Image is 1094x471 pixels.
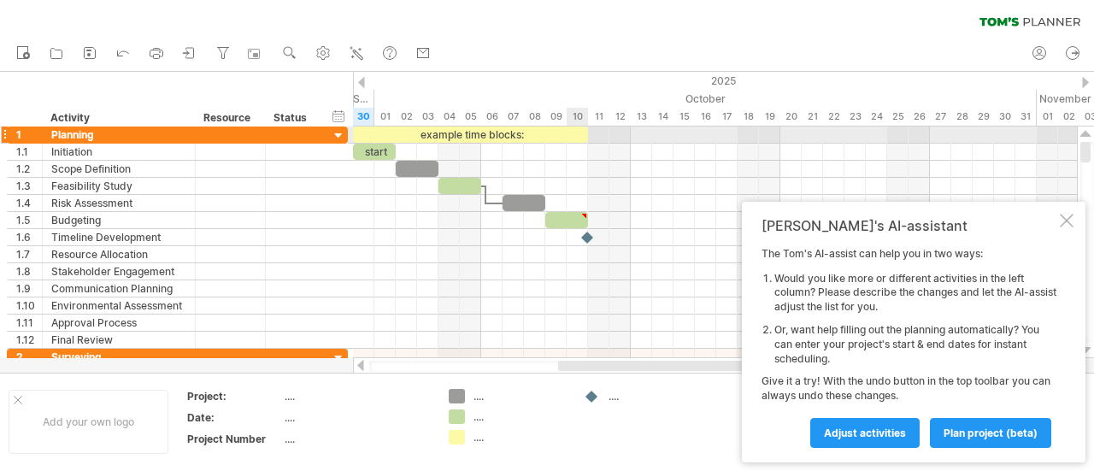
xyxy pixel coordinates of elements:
div: Stakeholder Engagement [51,263,186,280]
div: .... [473,389,567,403]
div: Project: [187,389,281,403]
div: Thursday, 9 October 2025 [545,108,567,126]
div: Surveying [51,349,186,365]
div: 1.8 [16,263,42,280]
div: Project Number [187,432,281,446]
div: Wednesday, 15 October 2025 [673,108,695,126]
div: Monday, 27 October 2025 [930,108,951,126]
div: October 2025 [374,90,1037,108]
a: Adjust activities [810,418,920,448]
div: Tuesday, 21 October 2025 [802,108,823,126]
div: Wednesday, 22 October 2025 [823,108,844,126]
div: .... [285,389,428,403]
div: Saturday, 11 October 2025 [588,108,609,126]
div: 1.6 [16,229,42,245]
div: Date: [187,410,281,425]
div: Sunday, 2 November 2025 [1058,108,1079,126]
div: Add your own logo [9,390,168,454]
div: .... [285,410,428,425]
div: Activity [50,109,185,127]
div: Saturday, 4 October 2025 [438,108,460,126]
div: Wednesday, 1 October 2025 [374,108,396,126]
li: Or, want help filling out the planning automatically? You can enter your project's start & end da... [774,323,1056,366]
div: Sunday, 12 October 2025 [609,108,631,126]
div: .... [473,409,567,424]
div: Saturday, 1 November 2025 [1037,108,1058,126]
div: [PERSON_NAME]'s AI-assistant [762,217,1056,234]
div: Thursday, 16 October 2025 [695,108,716,126]
div: Sunday, 19 October 2025 [759,108,780,126]
div: Budgeting [51,212,186,228]
div: Tuesday, 30 September 2025 [353,108,374,126]
div: example time blocks: [353,127,588,143]
div: .... [285,432,428,446]
div: Approval Process [51,315,186,331]
div: Feasibility Study [51,178,186,194]
div: Scope Definition [51,161,186,177]
div: Tuesday, 7 October 2025 [503,108,524,126]
div: 1.4 [16,195,42,211]
div: Thursday, 30 October 2025 [994,108,1015,126]
a: plan project (beta) [930,418,1051,448]
div: .... [609,389,702,403]
div: Initiation [51,144,186,160]
span: plan project (beta) [944,427,1038,439]
div: Wednesday, 8 October 2025 [524,108,545,126]
div: Resource Allocation [51,246,186,262]
div: Communication Planning [51,280,186,297]
div: Risk Assessment [51,195,186,211]
div: Resource [203,109,256,127]
div: 1.10 [16,297,42,314]
div: 1.7 [16,246,42,262]
div: Monday, 20 October 2025 [780,108,802,126]
div: Sunday, 5 October 2025 [460,108,481,126]
div: Thursday, 23 October 2025 [844,108,866,126]
div: Environmental Assessment [51,297,186,314]
div: Friday, 17 October 2025 [716,108,738,126]
div: 1.5 [16,212,42,228]
div: Sunday, 26 October 2025 [909,108,930,126]
div: Timeline Development [51,229,186,245]
div: Tuesday, 14 October 2025 [652,108,673,126]
div: Saturday, 25 October 2025 [887,108,909,126]
div: start [353,144,396,160]
div: Friday, 10 October 2025 [567,108,588,126]
div: Friday, 31 October 2025 [1015,108,1037,126]
div: .... [473,430,567,445]
div: Final Review [51,332,186,348]
div: Planning [51,127,186,143]
div: Monday, 6 October 2025 [481,108,503,126]
div: 1.3 [16,178,42,194]
div: Monday, 13 October 2025 [631,108,652,126]
div: 1.9 [16,280,42,297]
div: 2 [16,349,42,365]
span: Adjust activities [824,427,906,439]
div: 1.12 [16,332,42,348]
div: Saturday, 18 October 2025 [738,108,759,126]
li: Would you like more or different activities in the left column? Please describe the changes and l... [774,272,1056,315]
div: The Tom's AI-assist can help you in two ways: Give it a try! With the undo button in the top tool... [762,247,1056,447]
div: Wednesday, 29 October 2025 [973,108,994,126]
div: Thursday, 2 October 2025 [396,108,417,126]
div: 1 [16,127,42,143]
div: Tuesday, 28 October 2025 [951,108,973,126]
div: 1.1 [16,144,42,160]
div: 1.2 [16,161,42,177]
div: Friday, 3 October 2025 [417,108,438,126]
div: Friday, 24 October 2025 [866,108,887,126]
div: Status [273,109,311,127]
div: 1.11 [16,315,42,331]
